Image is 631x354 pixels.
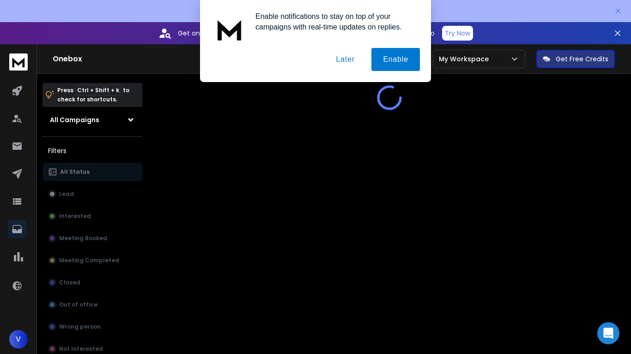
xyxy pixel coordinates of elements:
h1: All Campaigns [50,115,99,124]
div: Open Intercom Messenger [597,322,619,344]
button: Enable [371,48,420,71]
div: Enable notifications to stay on top of your campaigns with real-time updates on replies. [248,11,420,32]
p: Press to check for shortcuts. [57,86,129,104]
img: notification icon [211,11,248,48]
button: V [9,330,28,348]
button: All Campaigns [42,111,142,129]
span: Ctrl + Shift + k [76,85,121,95]
button: Later [324,48,366,71]
h3: Filters [42,144,142,157]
